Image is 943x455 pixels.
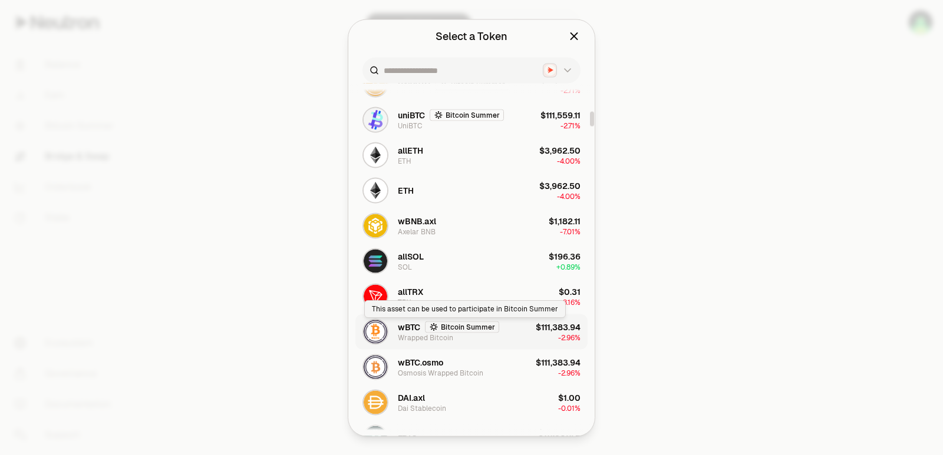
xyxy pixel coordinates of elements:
[539,180,581,191] div: $3,962.50
[398,109,425,121] span: uniBTC
[557,156,581,165] span: -4.00%
[540,109,581,121] div: $111,559.11
[355,137,588,172] button: allETH LogoallETHETH$3,962.50-4.00%
[543,63,573,77] button: Neutron LogoNeutron Logo
[364,178,387,202] img: ETH Logo
[398,184,414,196] span: ETH
[364,143,387,167] img: allETH Logo
[549,250,581,262] div: $196.36
[560,85,581,95] span: -2.71%
[536,321,581,333] div: $111,383.94
[558,403,581,413] span: -0.01%
[364,320,387,343] img: wBTC Logo
[436,28,507,44] div: Select a Token
[364,426,387,449] img: LBTC Logo
[549,215,581,227] div: $1,182.11
[560,121,581,130] span: -2.71%
[355,102,588,137] button: uniBTC LogouniBTCBitcoin SummerUniBTC$111,559.11-2.71%
[398,391,425,403] span: DAI.axl
[425,321,499,333] button: Bitcoin Summer
[355,208,588,243] button: wBNB.axl LogowBNB.axlAxelar BNB$1,182.11-7.01%
[557,191,581,201] span: -4.00%
[558,368,581,377] span: -2.96%
[398,227,436,236] div: Axelar BNB
[435,78,509,90] button: Bitcoin Summer
[556,262,581,271] span: + 0.89%
[364,214,387,237] img: wBNB.axl Logo
[560,227,581,236] span: -7.01%
[398,121,422,130] div: UniBTC
[355,384,588,420] button: DAI.axl LogoDAI.axlDai Stablecoin$1.00-0.01%
[545,65,556,76] img: Neutron Logo
[364,108,387,131] img: uniBTC Logo
[398,156,411,165] div: ETH
[430,109,504,121] button: Bitcoin Summer
[558,333,581,342] span: -2.96%
[398,368,483,377] div: Osmosis Wrapped Bitcoin
[536,356,581,368] div: $111,383.94
[355,67,588,102] button: SolvBTC LogoSolvBTCBitcoin Summer$111,559.11-2.71%
[355,278,588,314] button: allTRX LogoallTRXTRX$0.31-3.16%
[355,349,588,384] button: wBTC.osmo LogowBTC.osmoOsmosis Wrapped Bitcoin$111,383.94-2.96%
[398,297,411,307] div: TRX
[364,390,387,414] img: DAI.axl Logo
[559,285,581,297] div: $0.31
[398,215,436,227] span: wBNB.axl
[364,249,387,273] img: allSOL Logo
[364,284,387,308] img: allTRX Logo
[398,144,423,156] span: allETH
[355,420,588,455] button: LBTC LogoLBTC$111,507.72
[398,250,424,262] span: allSOL
[398,78,430,90] span: SolvBTC
[364,355,387,378] img: wBTC.osmo Logo
[398,285,423,297] span: allTRX
[355,314,588,349] button: wBTC LogowBTCBitcoin SummerWrapped Bitcoin$111,383.94-2.96%
[355,172,588,208] button: ETH LogoETH$3,962.50-4.00%
[398,427,417,439] span: LBTC
[398,403,446,413] div: Dai Stablecoin
[560,297,581,307] span: -3.16%
[355,243,588,278] button: allSOL LogoallSOLSOL$196.36+0.89%
[558,391,581,403] div: $1.00
[398,356,443,368] span: wBTC.osmo
[539,144,581,156] div: $3,962.50
[568,28,581,44] button: Close
[538,427,581,439] div: $111,507.72
[364,72,387,96] img: SolvBTC Logo
[398,333,453,342] div: Wrapped Bitcoin
[398,262,412,271] div: SOL
[398,321,420,333] span: wBTC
